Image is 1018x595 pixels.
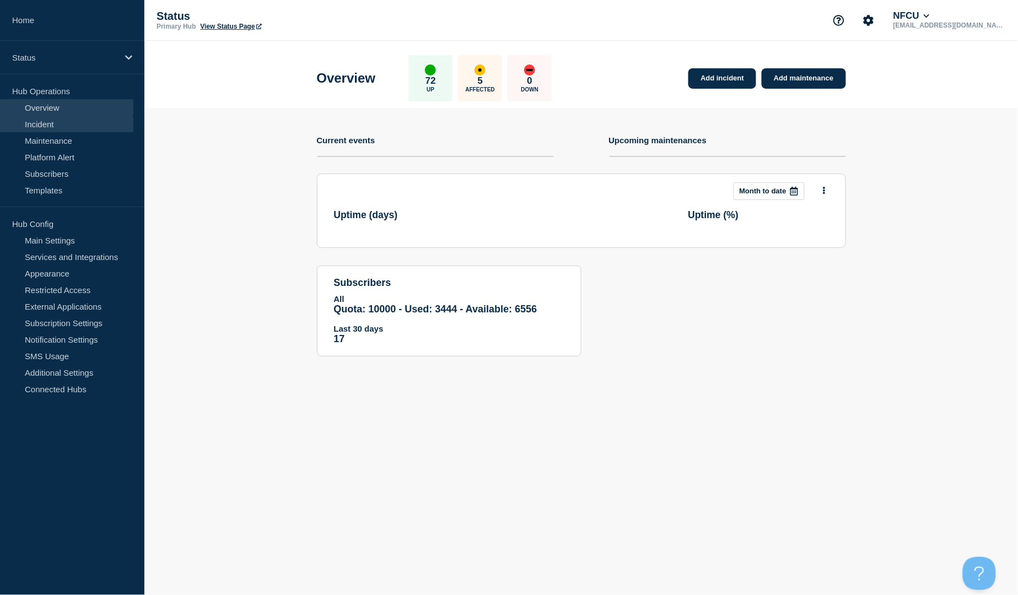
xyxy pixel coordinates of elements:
[963,557,996,590] iframe: Help Scout Beacon - Open
[334,333,564,345] p: 17
[857,9,880,32] button: Account settings
[317,136,375,145] h4: Current events
[334,294,564,304] p: All
[425,64,436,75] div: up
[762,68,845,89] a: Add maintenance
[740,187,787,195] p: Month to date
[827,9,850,32] button: Support
[891,21,1006,29] p: [EMAIL_ADDRESS][DOMAIN_NAME]
[478,75,483,86] p: 5
[425,75,436,86] p: 72
[334,304,537,315] span: Quota: 10000 - Used: 3444 - Available: 6556
[334,209,398,221] h3: Uptime ( days )
[688,68,756,89] a: Add incident
[157,23,196,30] p: Primary Hub
[466,86,495,93] p: Affected
[475,64,486,75] div: affected
[609,136,707,145] h4: Upcoming maintenances
[891,10,932,21] button: NFCU
[317,71,376,86] h1: Overview
[521,86,538,93] p: Down
[334,324,564,333] p: Last 30 days
[427,86,434,93] p: Up
[734,182,805,200] button: Month to date
[524,64,535,75] div: down
[157,10,377,23] p: Status
[200,23,261,30] a: View Status Page
[12,53,118,62] p: Status
[688,209,739,221] h3: Uptime ( % )
[334,277,564,289] h4: subscribers
[527,75,532,86] p: 0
